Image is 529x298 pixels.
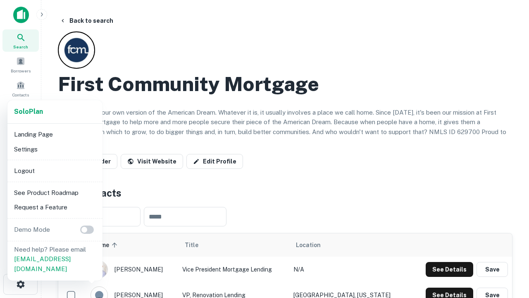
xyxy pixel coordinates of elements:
strong: Solo Plan [14,108,43,115]
p: Need help? Please email [14,245,96,274]
li: Settings [11,142,99,157]
a: SoloPlan [14,107,43,117]
li: Request a Feature [11,200,99,215]
li: Landing Page [11,127,99,142]
li: Logout [11,163,99,178]
a: [EMAIL_ADDRESS][DOMAIN_NAME] [14,255,71,272]
p: Demo Mode [11,225,53,235]
li: See Product Roadmap [11,185,99,200]
iframe: Chat Widget [488,205,529,245]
